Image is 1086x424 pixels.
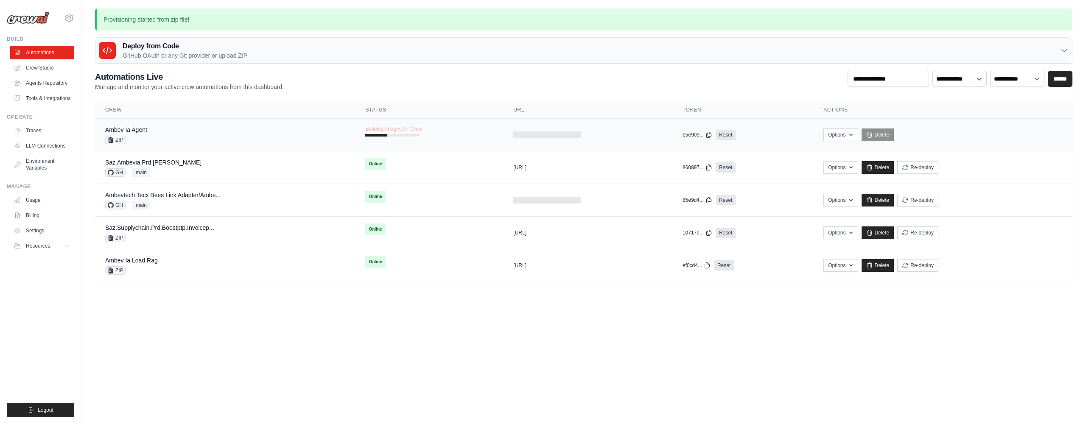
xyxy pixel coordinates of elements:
a: Traces [10,124,74,137]
button: Options [823,128,858,141]
a: Reset [716,162,736,173]
th: Crew [95,101,355,119]
a: Crew Studio [10,61,74,75]
img: Logo [7,11,49,24]
a: Tools & Integrations [10,92,74,105]
a: Ambevtech Tecx Bees Link Adapter/Ambe... [105,192,221,198]
a: Ambev Ia Agent [105,126,147,133]
button: Re-deploy [897,259,938,272]
a: Saz.Supplychain.Prd.Boostptp.Invoicep... [105,224,214,231]
span: GH [105,168,126,177]
span: Online [365,256,385,268]
a: Delete [862,161,894,174]
a: Usage [10,193,74,207]
span: ZIP [105,234,126,242]
button: Re-deploy [897,226,938,239]
button: 85e9d4... [683,197,712,204]
a: Delete [862,226,894,239]
th: Actions [813,101,1072,119]
span: Logout [38,407,53,413]
button: 10717d... [683,229,712,236]
th: URL [503,101,672,119]
button: Options [823,226,858,239]
h3: Deploy from Code [123,41,247,51]
p: GitHub OAuth or any Git provider or upload ZIP [123,51,247,60]
span: ZIP [105,136,126,144]
p: Manage and monitor your active crew automations from this dashboard. [95,83,284,91]
button: ef0cd4... [683,262,711,269]
th: Status [355,101,503,119]
button: Re-deploy [897,194,938,206]
a: Settings [10,224,74,237]
a: Delete [862,128,894,141]
button: Re-deploy [897,161,938,174]
a: Agents Repository [10,76,74,90]
a: Reset [716,195,736,205]
span: GH [105,201,126,209]
button: 860897... [683,164,712,171]
a: Delete [862,259,894,272]
a: LLM Connections [10,139,74,153]
a: Reset [714,260,734,271]
button: Options [823,194,858,206]
p: Provisioning started from zip file! [95,8,1072,31]
div: Operate [7,114,74,120]
button: b5e909... [683,131,712,138]
div: Manage [7,183,74,190]
div: Build [7,36,74,42]
a: Reset [716,228,736,238]
a: Reset [716,130,736,140]
span: Building Images for Crew [365,126,422,132]
a: Delete [862,194,894,206]
span: ZIP [105,266,126,275]
span: Online [365,158,385,170]
button: Options [823,161,858,174]
a: Ambev Ia Load Rag [105,257,158,264]
h2: Automations Live [95,71,284,83]
span: Online [365,223,385,235]
a: Billing [10,209,74,222]
th: Token [672,101,813,119]
span: main [132,201,150,209]
button: Options [823,259,858,272]
button: Logout [7,403,74,417]
a: Automations [10,46,74,59]
a: Saz.Ambevia.Prd.[PERSON_NAME] [105,159,202,166]
span: Online [365,191,385,203]
a: Environment Variables [10,154,74,175]
span: main [132,168,150,177]
span: Resources [26,243,50,249]
button: Resources [10,239,74,253]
